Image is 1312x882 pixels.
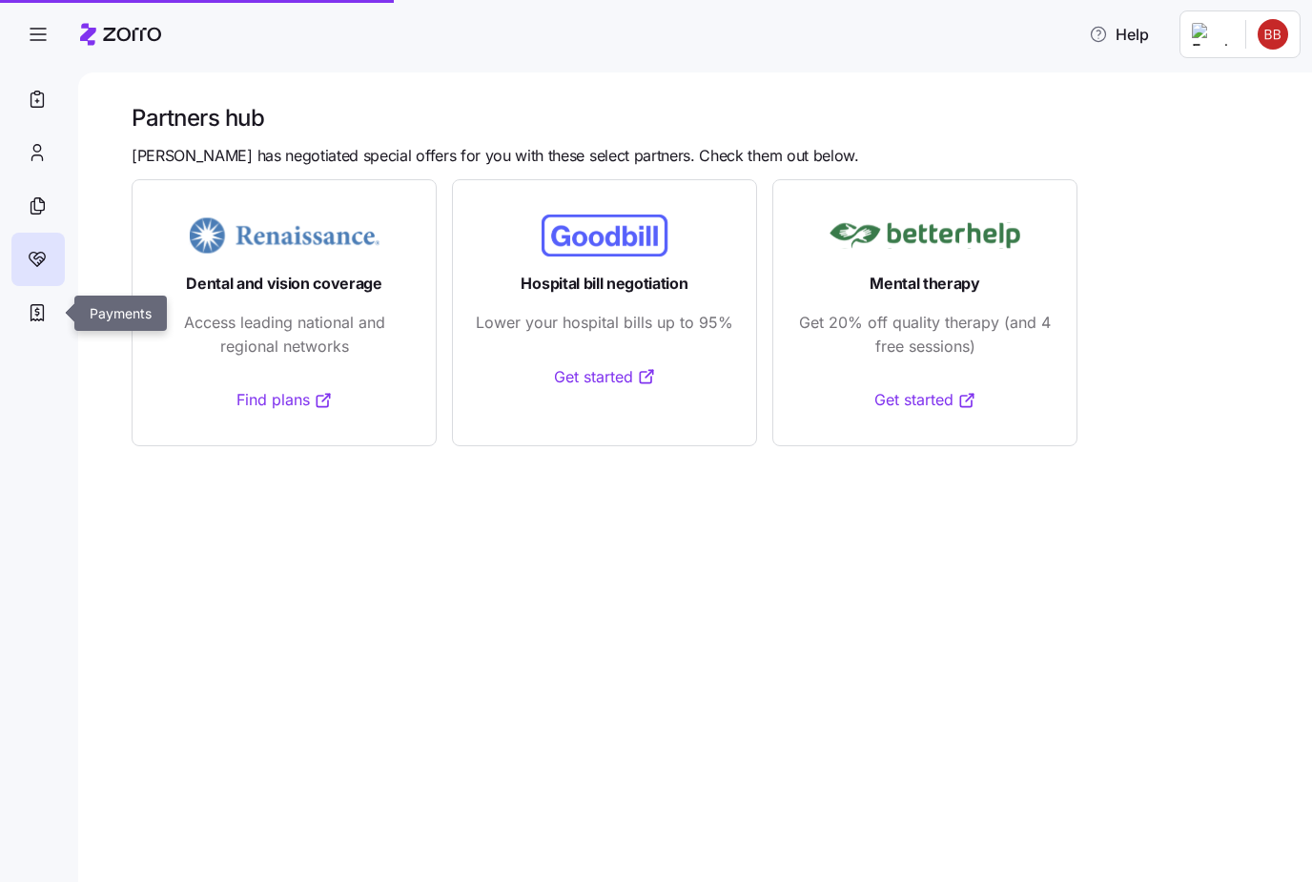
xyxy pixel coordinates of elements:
span: Lower your hospital bills up to 95% [476,311,733,335]
a: Get started [554,365,656,389]
img: Employer logo [1192,23,1230,46]
span: Get 20% off quality therapy (and 4 free sessions) [796,311,1054,359]
h1: Partners hub [132,103,1285,133]
a: Find plans [236,388,333,412]
span: Hospital bill negotiation [521,272,687,296]
button: Help [1074,15,1164,53]
img: f5ebfcef32fa0adbb4940a66d692dbe2 [1258,19,1288,50]
span: Dental and vision coverage [186,272,382,296]
span: Access leading national and regional networks [155,311,413,359]
span: Help [1089,23,1149,46]
span: [PERSON_NAME] has negotiated special offers for you with these select partners. Check them out be... [132,144,859,168]
span: Mental therapy [870,272,980,296]
a: Get started [874,388,976,412]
